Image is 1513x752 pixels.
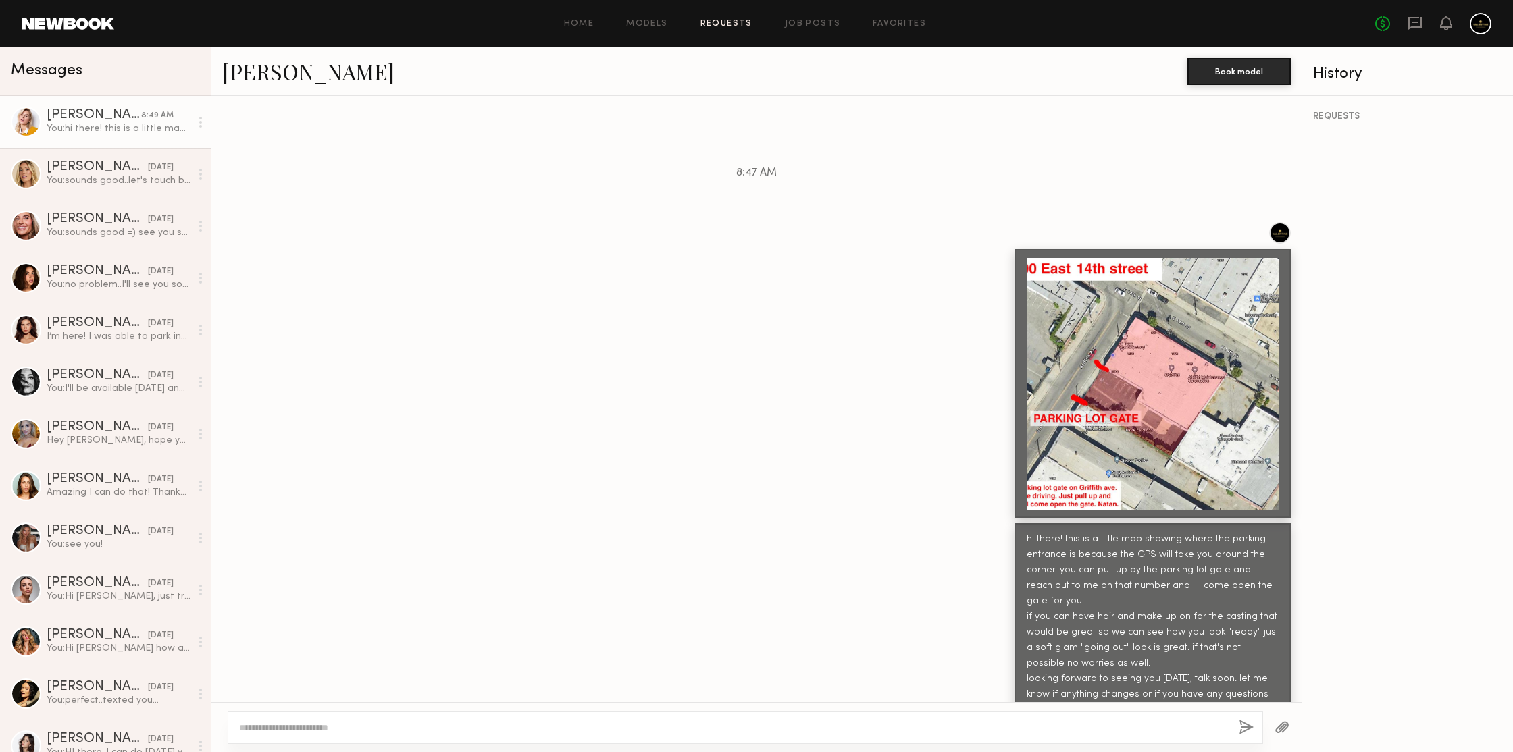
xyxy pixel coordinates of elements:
[148,265,174,278] div: [DATE]
[47,576,148,590] div: [PERSON_NAME]
[47,473,148,486] div: [PERSON_NAME]
[564,20,594,28] a: Home
[47,538,190,551] div: You: see you!
[1027,532,1279,702] div: hi there! this is a little map showing where the parking entrance is because the GPS will take yo...
[47,174,190,187] div: You: sounds good..let's touch base [DATE] then, and we'll figure out the best day and time for ne...
[626,20,667,28] a: Models
[47,226,190,239] div: You: sounds good =) see you soon then
[148,681,174,694] div: [DATE]
[47,434,190,447] div: Hey [PERSON_NAME], hope you’re doing well. My sister’s instagram is @trapfordom
[47,732,148,746] div: [PERSON_NAME]
[47,642,190,655] div: You: Hi [PERSON_NAME] how are you? My name is [PERSON_NAME] and I work for a company called Valen...
[47,317,148,330] div: [PERSON_NAME]
[148,421,174,434] div: [DATE]
[700,20,752,28] a: Requests
[1187,58,1291,85] button: Book model
[11,63,82,78] span: Messages
[222,57,394,86] a: [PERSON_NAME]
[148,473,174,486] div: [DATE]
[1187,65,1291,76] a: Book model
[148,213,174,226] div: [DATE]
[47,330,190,343] div: I’m here! I was able to park inside the parking lot
[1313,112,1502,122] div: REQUESTS
[47,590,190,603] div: You: Hi [PERSON_NAME], just trying to reach out again about the ecomm gig, to see if you're still...
[148,733,174,746] div: [DATE]
[47,109,141,122] div: [PERSON_NAME]
[148,317,174,330] div: [DATE]
[47,680,148,694] div: [PERSON_NAME]
[785,20,841,28] a: Job Posts
[47,213,148,226] div: [PERSON_NAME]
[47,265,148,278] div: [PERSON_NAME]
[47,382,190,395] div: You: I'll be available [DATE] and [DATE] if you can do that
[47,628,148,642] div: [PERSON_NAME]
[47,421,148,434] div: [PERSON_NAME]
[1313,66,1502,82] div: History
[47,278,190,291] div: You: no problem..I'll see you soon
[47,369,148,382] div: [PERSON_NAME]
[47,161,148,174] div: [PERSON_NAME]
[141,109,174,122] div: 8:49 AM
[873,20,926,28] a: Favorites
[148,629,174,642] div: [DATE]
[148,369,174,382] div: [DATE]
[47,694,190,707] div: You: perfect..texted you...
[47,486,190,499] div: Amazing I can do that! Thanks so much & looking forward to meeting you!!
[47,122,190,135] div: You: hi there! this is a little map showing where the parking entrance is because the GPS will ta...
[148,577,174,590] div: [DATE]
[148,161,174,174] div: [DATE]
[148,525,174,538] div: [DATE]
[47,525,148,538] div: [PERSON_NAME]
[736,167,777,179] span: 8:47 AM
